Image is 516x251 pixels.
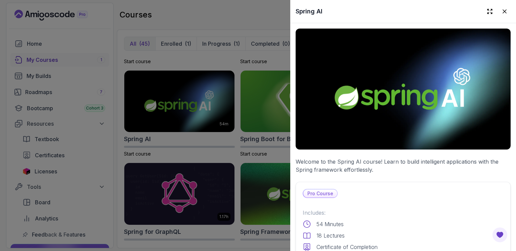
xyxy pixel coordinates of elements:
button: Open Feedback Button [492,227,508,243]
p: Pro Course [303,190,337,198]
p: Certificate of Completion [316,243,378,251]
img: spring-ai_thumbnail [296,29,511,150]
p: 18 Lectures [316,232,345,240]
p: 54 Minutes [316,220,344,228]
h2: Spring AI [296,7,322,16]
p: Welcome to the Spring AI course! Learn to build intelligent applications with the Spring framewor... [296,158,511,174]
button: Expand drawer [484,5,496,17]
p: Includes: [303,209,504,217]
